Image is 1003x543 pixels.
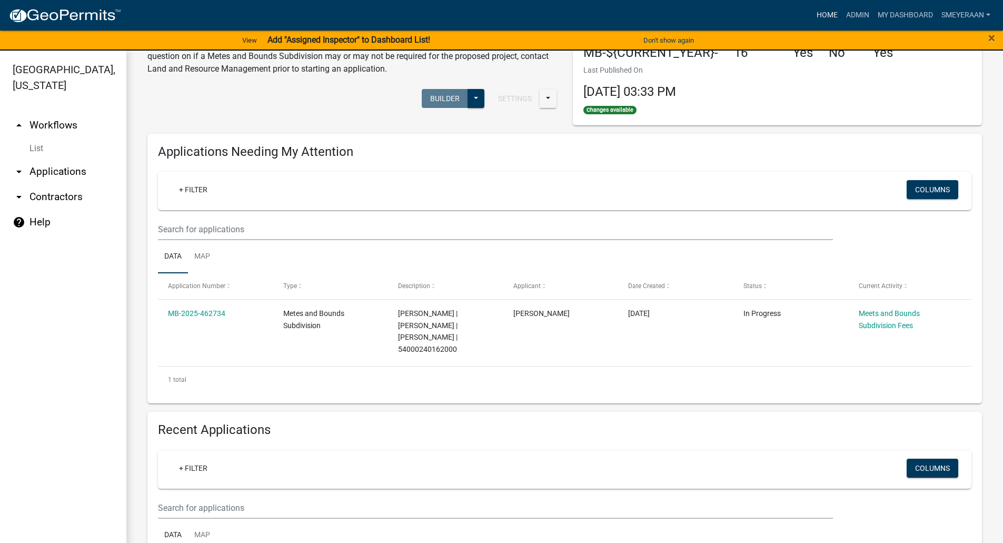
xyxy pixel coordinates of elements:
[398,282,430,290] span: Description
[628,309,650,318] span: 08/12/2025
[168,282,225,290] span: Application Number
[859,309,920,330] a: Meets and Bounds Subdivision Fees
[13,216,25,229] i: help
[639,32,698,49] button: Don't show again
[147,37,557,75] p: Metes and Bounds Subdivision is the division of property by legal description in lieu of platting...
[398,309,458,353] span: Emma Swenson | BRIAN S RAFFERTY | CAROLYN A RAFFERTY | 54000240162000
[490,89,540,108] button: Settings
[158,144,971,160] h4: Applications Needing My Attention
[513,282,541,290] span: Applicant
[168,309,225,318] a: MB-2025-462734
[283,282,297,290] span: Type
[267,35,430,45] strong: Add "Assigned Inspector" to Dashboard List!
[583,84,676,99] span: [DATE] 03:33 PM
[158,273,273,299] datatable-header-cell: Application Number
[13,191,25,203] i: arrow_drop_down
[733,273,849,299] datatable-header-cell: Status
[158,367,971,393] div: 1 total
[829,45,857,61] h4: No
[583,45,718,61] h4: MB-${CURRENT_YEAR}-
[283,309,344,330] span: Metes and Bounds Subdivision
[988,32,995,44] button: Close
[793,45,813,61] h4: Yes
[13,119,25,132] i: arrow_drop_up
[388,273,503,299] datatable-header-cell: Description
[907,180,958,199] button: Columns
[937,5,995,25] a: Smeyeraan
[238,32,261,49] a: View
[848,273,964,299] datatable-header-cell: Current Activity
[158,219,833,240] input: Search for applications
[907,459,958,478] button: Columns
[628,282,665,290] span: Date Created
[158,497,833,519] input: Search for applications
[158,422,971,438] h4: Recent Applications
[273,273,389,299] datatable-header-cell: Type
[171,180,216,199] a: + Filter
[873,45,899,61] h4: Yes
[842,5,873,25] a: Admin
[583,65,676,76] p: Last Published On
[503,273,619,299] datatable-header-cell: Applicant
[734,45,777,61] h4: 16
[618,273,733,299] datatable-header-cell: Date Created
[171,459,216,478] a: + Filter
[873,5,937,25] a: My Dashboard
[859,282,902,290] span: Current Activity
[13,165,25,178] i: arrow_drop_down
[158,240,188,274] a: Data
[812,5,842,25] a: Home
[583,106,637,114] span: Changes available
[513,309,570,318] span: Jordan Lillemon
[988,31,995,45] span: ×
[743,282,762,290] span: Status
[422,89,468,108] button: Builder
[188,240,216,274] a: Map
[743,309,781,318] span: In Progress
